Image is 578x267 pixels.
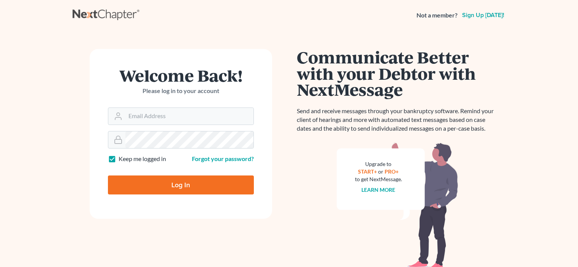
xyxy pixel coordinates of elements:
span: or [378,168,383,175]
h1: Communicate Better with your Debtor with NextMessage [297,49,498,98]
a: Learn more [361,186,395,193]
p: Send and receive messages through your bankruptcy software. Remind your client of hearings and mo... [297,107,498,133]
a: Sign up [DATE]! [461,12,506,18]
div: Upgrade to [355,160,402,168]
a: START+ [358,168,377,175]
label: Keep me logged in [119,155,166,163]
input: Log In [108,175,254,194]
h1: Welcome Back! [108,67,254,84]
strong: Not a member? [416,11,458,20]
a: Forgot your password? [192,155,254,162]
a: PRO+ [385,168,399,175]
input: Email Address [125,108,253,125]
p: Please log in to your account [108,87,254,95]
div: to get NextMessage. [355,175,402,183]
